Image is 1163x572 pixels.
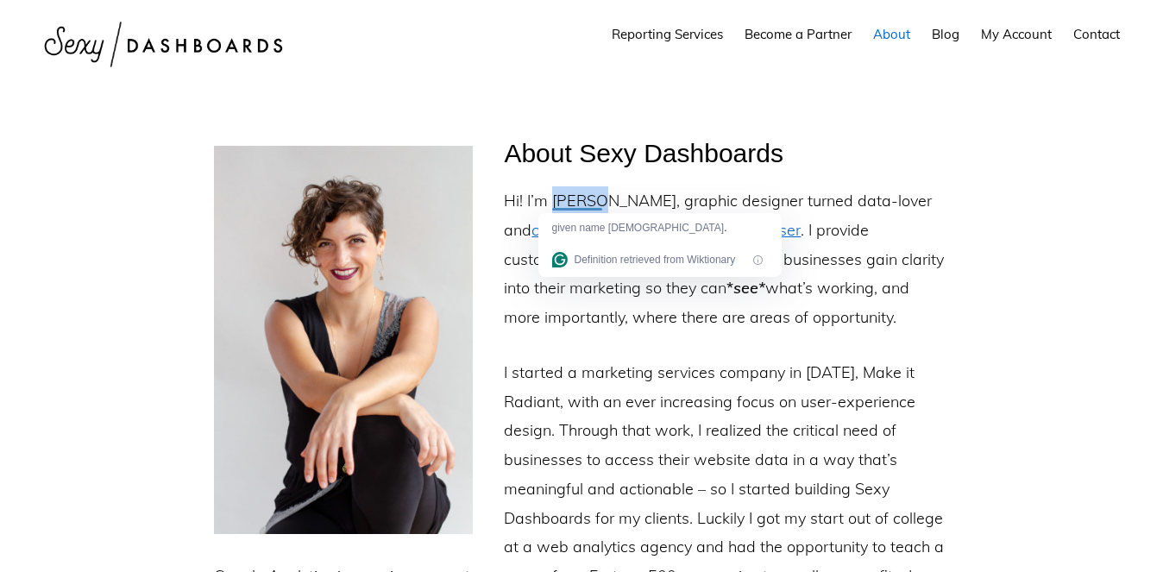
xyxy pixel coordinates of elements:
[1065,10,1128,58] a: Contact
[35,9,293,80] img: Sexy Dashboards
[736,10,860,58] a: Become a Partner
[981,26,1052,42] span: My Account
[214,186,948,332] p: Hi! I’m [PERSON_NAME], graphic designer turned data-lover and . I provide customized, real-time r...
[972,10,1060,58] a: My Account
[603,10,1128,58] nav: Main
[932,26,959,42] span: Blog
[214,138,948,169] h2: About Sexy Dashboards
[864,10,919,58] a: About
[745,26,852,42] span: Become a Partner
[603,10,732,58] a: Reporting Services
[531,220,801,240] a: certified Google Analytics Power User
[612,26,723,42] span: Reporting Services
[923,10,968,58] a: Blog
[873,26,910,42] span: About
[1073,26,1120,42] span: Contact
